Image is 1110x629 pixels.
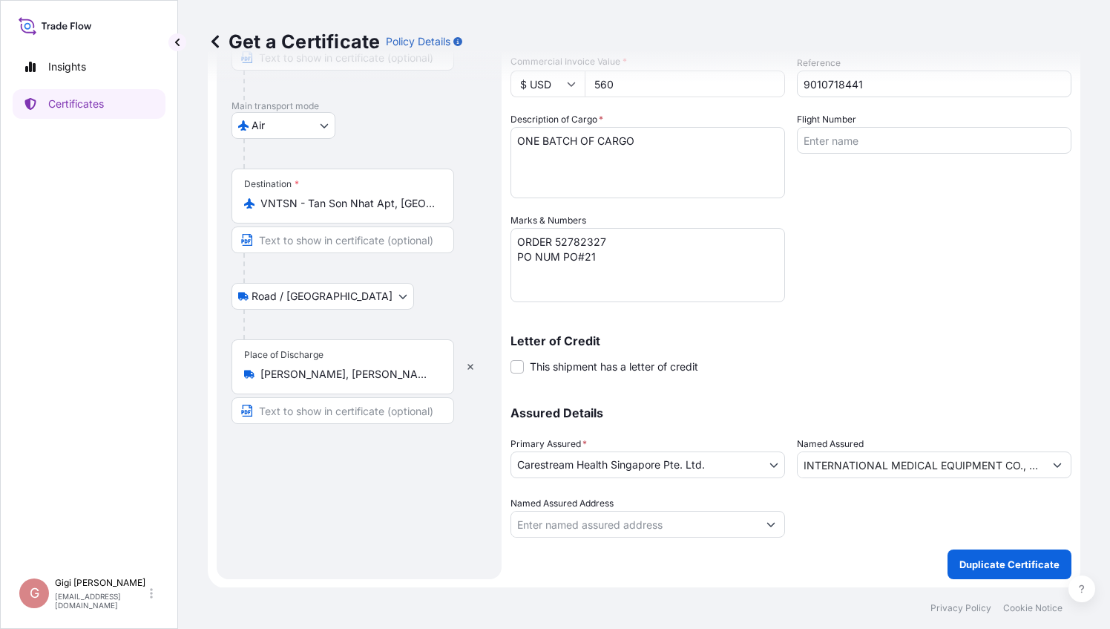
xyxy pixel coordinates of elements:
[48,97,104,111] p: Certificates
[797,71,1071,97] input: Enter booking reference
[510,496,614,511] label: Named Assured Address
[231,397,454,424] input: Text to appear on certificate
[1044,452,1071,478] button: Show suggestions
[252,289,393,304] span: Road / [GEOGRAPHIC_DATA]
[798,452,1044,478] input: Assured Name
[208,30,380,53] p: Get a Certificate
[231,283,414,310] button: Select transport
[510,112,603,127] label: Description of Cargo
[510,407,1071,419] p: Assured Details
[48,59,86,74] p: Insights
[510,228,785,302] textarea: ORDER 52782327 PO NUM PO#21
[530,359,698,374] span: This shipment has a letter of credit
[244,349,324,361] div: Place of Discharge
[959,557,1060,572] p: Duplicate Certificate
[510,452,785,478] button: Carestream Health Singapore Pte. Ltd.
[1003,602,1063,614] a: Cookie Notice
[260,196,436,211] input: Destination
[231,226,454,253] input: Text to appear on certificate
[30,586,39,601] span: G
[930,602,991,614] a: Privacy Policy
[252,118,265,133] span: Air
[55,592,147,610] p: [EMAIL_ADDRESS][DOMAIN_NAME]
[55,577,147,589] p: Gigi [PERSON_NAME]
[13,89,165,119] a: Certificates
[510,127,785,198] textarea: ONE BATCH OF CARGO
[797,437,864,452] label: Named Assured
[510,335,1071,347] p: Letter of Credit
[260,367,436,382] input: Place of Discharge
[517,457,705,472] span: Carestream Health Singapore Pte. Ltd.
[510,437,587,452] span: Primary Assured
[244,178,299,190] div: Destination
[797,112,856,127] label: Flight Number
[511,511,758,538] input: Named Assured Address
[510,213,586,228] label: Marks & Numbers
[231,112,335,139] button: Select transport
[948,550,1071,579] button: Duplicate Certificate
[585,71,785,97] input: Enter amount
[386,34,450,49] p: Policy Details
[13,52,165,82] a: Insights
[231,100,487,112] p: Main transport mode
[797,127,1071,154] input: Enter name
[758,511,784,538] button: Show suggestions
